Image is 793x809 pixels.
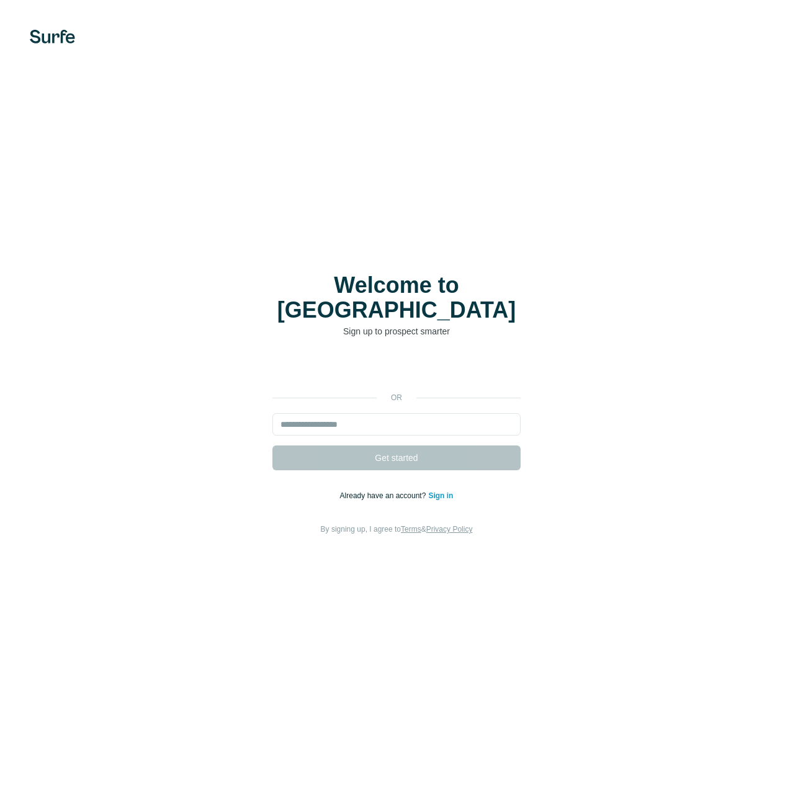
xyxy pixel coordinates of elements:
iframe: Sign in with Google Button [266,356,527,383]
p: or [377,392,416,403]
a: Sign in [428,491,453,500]
p: Sign up to prospect smarter [272,325,521,337]
h1: Welcome to [GEOGRAPHIC_DATA] [272,273,521,323]
span: Already have an account? [340,491,429,500]
a: Privacy Policy [426,525,473,534]
img: Surfe's logo [30,30,75,43]
span: By signing up, I agree to & [321,525,473,534]
a: Terms [401,525,421,534]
